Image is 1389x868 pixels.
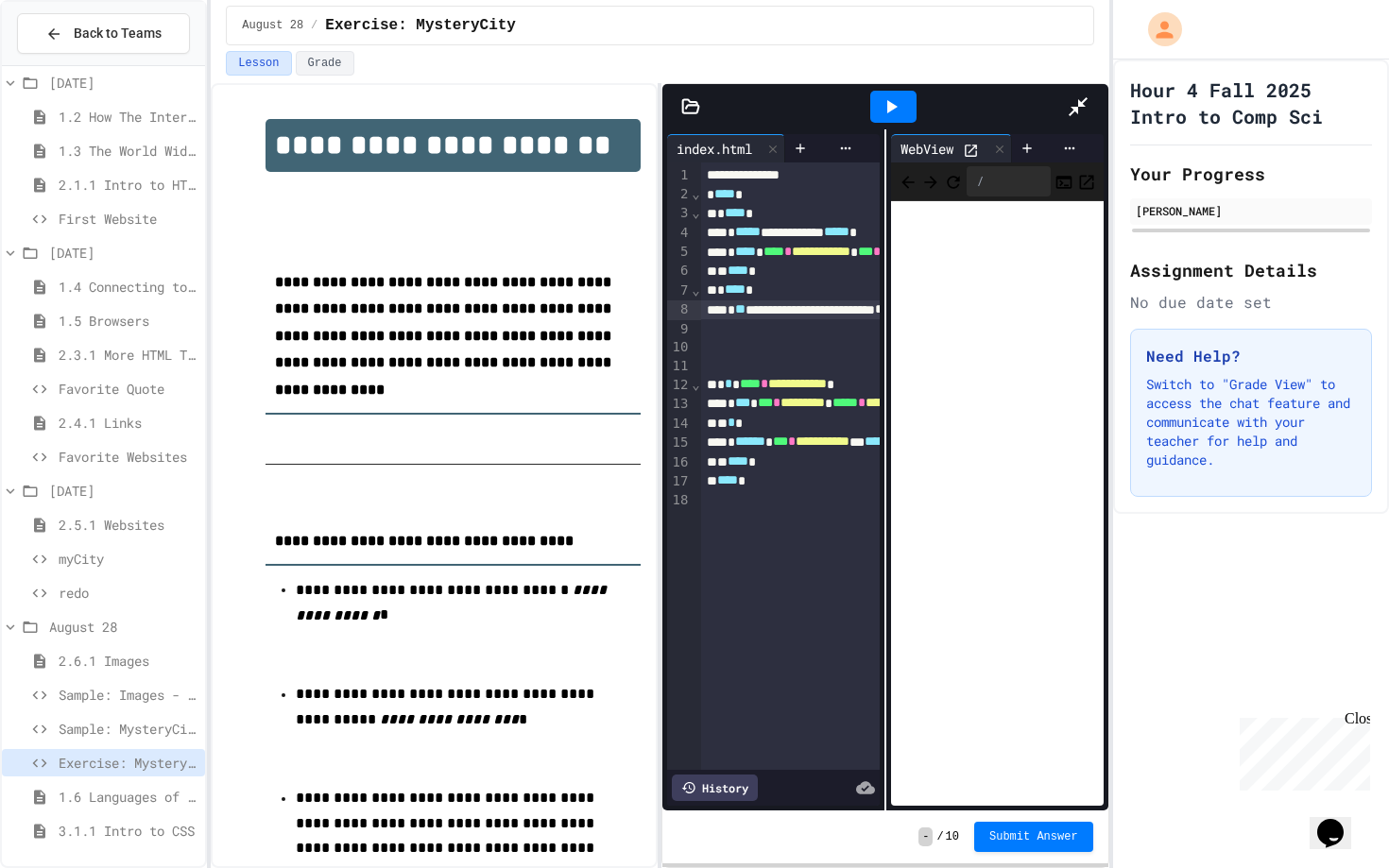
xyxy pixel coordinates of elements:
div: My Account [1128,8,1187,51]
iframe: chat widget [1232,710,1370,791]
span: Back [899,169,917,193]
div: index.html [667,139,762,159]
div: / [967,166,1051,196]
button: Console [1055,170,1073,193]
span: 3.1.1 Intro to CSS [59,821,197,841]
span: Favorite Quote [59,379,197,399]
span: Forward [921,169,940,193]
span: Sample: MysteryCity [59,719,197,739]
span: 2.6.1 Images [59,651,197,671]
div: History [672,774,758,801]
span: Fold line [691,186,700,201]
span: 1.6 Languages of the Web [59,787,197,807]
button: Refresh [944,170,963,193]
div: 1 [667,166,691,185]
h3: Need Help? [1146,345,1356,367]
h1: Hour 4 Fall 2025 Intro to Comp Sci [1130,77,1372,129]
span: 2.4.1 Links [59,413,197,433]
span: August 28 [242,18,303,33]
span: Exercise: MysteryCity [325,14,516,37]
span: Fold line [691,282,700,298]
span: Favorite Websites [59,447,197,467]
div: 13 [667,395,691,414]
button: Back to Teams [17,13,190,54]
span: / [936,829,943,844]
p: Switch to "Grade View" to access the chat feature and communicate with your teacher for help and ... [1146,375,1356,469]
button: Open in new tab [1077,170,1096,193]
span: Back to Teams [74,24,162,43]
span: - [918,827,933,846]
div: 4 [667,224,691,243]
div: 6 [667,262,691,281]
span: 1.2 How The Internet Works [59,107,197,127]
iframe: chat widget [1310,792,1370,849]
span: [DATE] [49,243,197,263]
div: WebView [891,139,963,159]
iframe: Web Preview [891,201,1104,807]
div: 8 [667,300,691,319]
div: 14 [667,415,691,434]
div: 7 [667,281,691,300]
span: redo [59,583,197,603]
span: 2.3.1 More HTML Tags [59,345,197,365]
div: 17 [667,472,691,491]
div: Chat with us now!Close [8,8,130,120]
div: 3 [667,204,691,223]
span: Sample: Images - Publish [59,685,197,705]
div: 5 [667,243,691,262]
div: WebView [891,134,1012,162]
span: myCity [59,549,197,569]
div: 10 [667,338,691,357]
span: Fold line [691,377,700,392]
span: 1.4 Connecting to a Website [59,277,197,297]
span: First Website [59,209,197,229]
span: 2.1.1 Intro to HTML [59,175,197,195]
div: 2 [667,185,691,204]
div: 15 [667,434,691,452]
span: 1.3 The World Wide Web [59,141,197,161]
button: Grade [296,51,354,76]
span: 10 [946,829,959,844]
span: Submit Answer [989,829,1078,844]
span: August 28 [49,617,197,637]
div: 12 [667,376,691,395]
span: / [311,18,317,33]
button: Lesson [226,51,291,76]
span: [DATE] [49,481,197,501]
div: 18 [667,491,691,510]
div: 9 [667,320,691,339]
span: Exercise: MysteryCity [59,753,197,773]
span: 1.5 Browsers [59,311,197,331]
span: 2.5.1 Websites [59,515,197,535]
div: index.html [667,134,785,162]
h2: Assignment Details [1130,257,1372,283]
span: Fold line [691,205,700,220]
div: No due date set [1130,291,1372,314]
span: [DATE] [49,73,197,93]
div: 16 [667,453,691,472]
div: 11 [667,357,691,376]
button: Submit Answer [974,822,1093,852]
div: [PERSON_NAME] [1136,202,1366,219]
h2: Your Progress [1130,161,1372,187]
